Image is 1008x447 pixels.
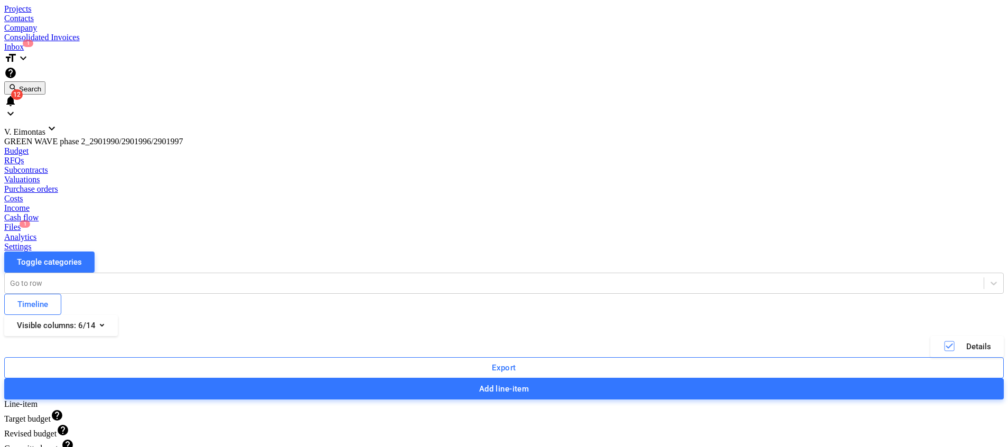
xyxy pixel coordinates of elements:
[4,14,1004,23] a: Contacts
[57,424,69,436] span: help
[17,319,105,332] div: Visible columns : 6/14
[4,252,95,273] button: Toggle categories
[930,336,1004,357] button: Details
[4,42,1004,52] a: Inbox1
[20,220,30,228] span: 1
[8,83,17,91] span: search
[17,297,48,311] div: Timeline
[4,242,1004,252] a: Settings
[45,122,58,135] i: keyboard_arrow_down
[17,255,82,269] div: Toggle categories
[4,175,1004,184] a: Valuations
[4,52,17,64] i: format_size
[4,203,1004,213] a: Income
[51,409,63,422] span: help
[4,222,1004,232] a: Files1
[4,107,17,120] i: keyboard_arrow_down
[4,33,1004,42] a: Consolidated Invoices
[4,409,99,424] div: Target budget
[479,382,529,396] div: Add line-item
[4,137,1004,146] div: GREEN WAVE phase 2_2901990/2901996/2901997
[4,81,45,95] button: Search
[4,294,61,315] button: Timeline
[4,222,1004,232] div: Files
[4,213,1004,222] a: Cash flow
[4,378,1004,399] button: Add line-item
[4,4,1004,14] a: Projects
[4,95,17,107] i: notifications
[4,194,1004,203] a: Costs
[4,146,1004,156] a: Budget
[492,361,516,375] div: Export
[4,315,118,336] button: Visible columns:6/14
[4,357,1004,378] button: Export
[4,156,1004,165] a: RFQs
[943,340,991,353] div: Details
[4,184,1004,194] a: Purchase orders
[11,89,23,100] span: 12
[23,40,33,47] span: 1
[4,127,45,136] span: V. Eimontas
[4,165,1004,175] a: Subcontracts
[4,23,1004,33] a: Company
[4,42,1004,52] div: Inbox
[4,67,17,79] i: Knowledge base
[955,396,1008,447] iframe: Chat Widget
[4,399,57,409] div: Line-item
[4,232,1004,242] a: Analytics
[4,424,99,439] div: Revised budget
[17,52,30,64] i: keyboard_arrow_down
